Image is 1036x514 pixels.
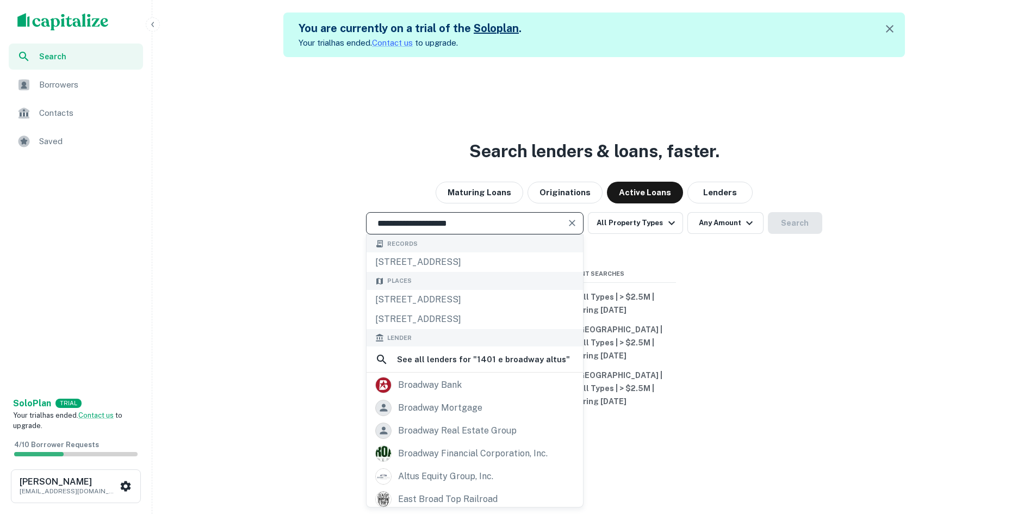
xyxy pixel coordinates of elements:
a: Borrowers [9,72,143,98]
h3: Search lenders & loans, faster. [469,138,719,164]
a: Soloplan [474,22,519,35]
button: Industrial | All Types | > $2.5M | Maturing [DATE] [513,287,676,320]
div: broadway bank [398,377,462,393]
button: [US_STATE], [GEOGRAPHIC_DATA] | Industrial | All Types | > $2.5M | Maturing [DATE] [513,320,676,366]
a: broadway financial corporation, inc. [367,442,583,465]
button: Active Loans [607,182,683,203]
button: All Property Types [588,212,683,234]
a: east broad top railroad [367,488,583,511]
h6: [PERSON_NAME] [20,478,117,486]
button: Any Amount [687,212,764,234]
span: Recent Searches [513,269,676,278]
div: [STREET_ADDRESS] [367,309,583,329]
div: broadway mortgage [398,400,482,416]
span: Search [39,51,137,63]
span: 4 / 10 Borrower Requests [14,441,99,449]
div: TRIAL [55,399,82,408]
a: Contacts [9,100,143,126]
div: altus equity group, inc. [398,468,493,485]
div: [STREET_ADDRESS] [367,290,583,309]
a: Saved [9,128,143,154]
p: Your trial has ended. to upgrade. [299,36,522,49]
h5: You are currently on a trial of the . [299,20,522,36]
button: Clear [564,215,580,231]
div: broadway real estate group [398,423,517,439]
span: Contacts [39,107,137,120]
button: Lenders [687,182,753,203]
span: Lender [387,333,412,343]
iframe: Chat Widget [982,427,1036,479]
div: broadway financial corporation, inc. [398,445,548,462]
span: Saved [39,135,137,148]
img: picture [376,377,391,393]
a: Search [9,44,143,70]
span: Borrowers [39,78,137,91]
a: broadway mortgage [367,397,583,419]
button: Maturing Loans [436,182,523,203]
img: capitalize-logo.png [17,13,109,30]
h6: See all lenders for " 1401 e broadway altus " [397,353,570,366]
div: [STREET_ADDRESS] [367,252,583,272]
img: picture [376,492,391,507]
button: [PERSON_NAME][EMAIL_ADDRESS][DOMAIN_NAME] [11,469,141,503]
p: [EMAIL_ADDRESS][DOMAIN_NAME] [20,486,117,496]
a: Contact us [78,411,114,419]
button: Originations [528,182,603,203]
a: Contact us [372,38,413,47]
a: broadway bank [367,374,583,397]
a: SoloPlan [13,397,51,410]
img: picture [376,469,391,484]
div: east broad top railroad [398,491,498,507]
span: Places [387,276,412,286]
span: Your trial has ended. to upgrade. [13,411,122,430]
strong: Solo Plan [13,398,51,408]
img: picture [376,446,391,461]
span: Records [387,239,418,249]
button: [US_STATE], [GEOGRAPHIC_DATA] | Industrial | All Types | > $2.5M | Maturing [DATE] [513,366,676,411]
a: broadway real estate group [367,419,583,442]
a: altus equity group, inc. [367,465,583,488]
